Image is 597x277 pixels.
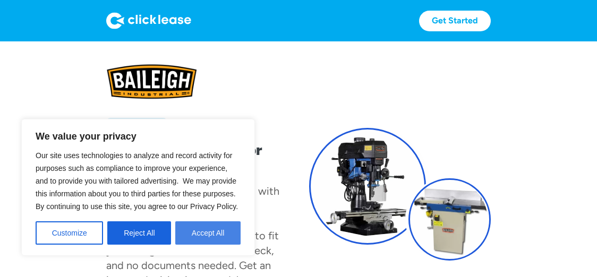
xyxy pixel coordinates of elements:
div: We value your privacy [21,119,255,256]
button: Reject All [107,221,171,245]
img: Logo [106,12,191,29]
button: Customize [36,221,103,245]
p: We value your privacy [36,130,241,143]
a: Get Started [419,11,491,31]
button: Accept All [175,221,241,245]
span: Our site uses technologies to analyze and record activity for purposes such as compliance to impr... [36,151,238,211]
